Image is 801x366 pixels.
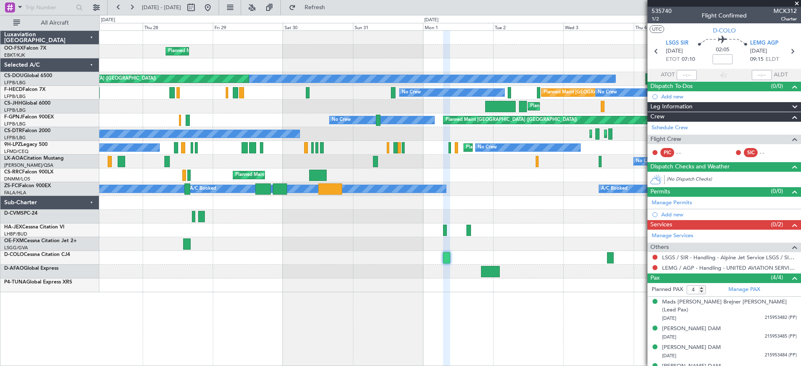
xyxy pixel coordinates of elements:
div: No Crew [598,86,617,99]
a: LFPB/LBG [4,93,26,100]
a: LSGG/GVA [4,245,28,251]
div: Planned Maint Kortrijk-[GEOGRAPHIC_DATA] [168,45,265,58]
div: No Crew [GEOGRAPHIC_DATA] (Dublin Intl) [636,155,730,168]
div: Wed 27 [72,23,142,30]
span: (0/0) [771,82,783,90]
a: D-COLOCessna Citation CJ4 [4,252,70,257]
div: PIC [660,148,674,157]
span: Others [650,243,669,252]
span: [DATE] - [DATE] [142,4,181,11]
a: ZS-FCIFalcon 900EX [4,183,51,188]
span: CS-JHH [4,101,22,106]
a: Manage PAX [728,286,760,294]
span: (0/2) [771,220,783,229]
div: Planned Maint [GEOGRAPHIC_DATA] ([GEOGRAPHIC_DATA]) [446,114,577,126]
span: LX-AOA [4,156,23,161]
div: Planned Maint [GEOGRAPHIC_DATA] ([GEOGRAPHIC_DATA]) [235,169,367,181]
a: CS-DOUGlobal 6500 [4,73,52,78]
div: Tue 2 [493,23,563,30]
button: UTC [650,25,664,33]
span: OO-FSX [4,46,23,51]
div: Planned Maint Nice ([GEOGRAPHIC_DATA]) [466,141,559,154]
div: A/C Booked [601,183,627,195]
span: Refresh [297,5,332,10]
a: Manage Services [652,232,693,240]
div: - - [760,149,778,156]
div: Flight Confirmed [702,11,747,20]
span: D-COLO [4,252,24,257]
a: LEMG / AGP - Handling - UNITED AVIATION SERVICES LEMG/AGP [662,264,797,271]
span: [DATE] [662,315,676,321]
span: Dispatch Checks and Weather [650,162,730,172]
span: 09:15 [750,55,763,64]
span: Charter [773,15,797,23]
div: Sat 30 [283,23,353,30]
span: CS-DOU [4,73,24,78]
a: D-AFAOGlobal Express [4,266,58,271]
div: Mads [PERSON_NAME] Brejner [PERSON_NAME] (Lead Pax) [662,298,797,314]
a: CS-JHHGlobal 6000 [4,101,50,106]
span: [DATE] [662,353,676,359]
a: F-GPNJFalcon 900EX [4,115,54,120]
div: Add new [661,93,797,100]
span: [DATE] [666,47,683,55]
span: All Aircraft [22,20,88,26]
div: Thu 28 [143,23,213,30]
div: Planned Maint [GEOGRAPHIC_DATA] (Ataturk) [607,128,706,140]
span: [DATE] [750,47,767,55]
a: HA-JEXCessna Citation VI [4,225,64,230]
span: F-HECD [4,87,23,92]
button: Refresh [285,1,335,14]
a: DNMM/LOS [4,176,30,182]
div: No Crew [332,114,351,126]
a: EBKT/KJK [4,52,25,58]
span: F-GPNJ [4,115,22,120]
div: Wed 3 [563,23,633,30]
span: D-CVMS [4,211,24,216]
span: ZS-FCI [4,183,19,188]
div: Thu 4 [634,23,704,30]
button: All Aircraft [9,16,91,30]
span: ATOT [661,71,675,79]
span: Services [650,220,672,230]
div: Mon 1 [423,23,493,30]
div: [DATE] [424,17,438,24]
a: OO-FSXFalcon 7X [4,46,46,51]
span: ETOT [666,55,680,64]
a: LFMD/CEQ [4,148,28,155]
a: LHBP/BUD [4,231,27,237]
div: [PERSON_NAME] DAM [662,325,721,333]
div: Fri 29 [213,23,283,30]
a: OE-FXMCessna Citation Jet 2+ [4,238,77,243]
a: Manage Permits [652,199,692,207]
span: Pax [650,273,660,283]
span: D-COLO [713,26,736,35]
span: ELDT [766,55,779,64]
span: D-AFAO [4,266,24,271]
span: ALDT [774,71,788,79]
div: (No Dispatch Checks) [667,176,801,185]
a: LSGS / SIR - Handling - Alpine Jet Service LSGS / SIR **MyHandling** [662,254,797,261]
a: 9H-LPZLegacy 500 [4,142,48,147]
div: Planned Maint [GEOGRAPHIC_DATA] ([GEOGRAPHIC_DATA]) [544,86,675,99]
span: 215953484 (PP) [765,352,797,359]
span: (4/4) [771,273,783,282]
span: LSGS SIR [666,39,688,48]
input: --:-- [677,70,697,80]
a: LFPB/LBG [4,135,26,141]
span: HA-JEX [4,225,22,230]
a: P4-TUNAGlobal Express XRS [4,280,72,285]
div: No Crew [402,86,421,99]
div: SIC [744,148,758,157]
span: CS-RRC [4,170,22,175]
span: Flight Crew [650,135,681,144]
span: Permits [650,187,670,197]
a: LFPB/LBG [4,80,26,86]
span: 1/2 [652,15,672,23]
span: CS-DTR [4,128,22,133]
a: D-CVMSPC-24 [4,211,38,216]
span: OE-FXM [4,238,24,243]
div: [PERSON_NAME] DAM [662,343,721,352]
span: Leg Information [650,102,693,112]
div: No Crew [478,141,497,154]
